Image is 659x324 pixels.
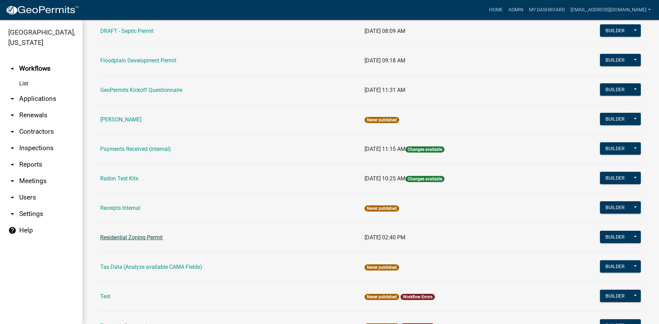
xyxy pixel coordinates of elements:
a: Radon Test Kits [100,175,138,182]
span: [DATE] 11:15 AM [365,146,405,152]
button: Builder [600,172,630,184]
span: Changes available [405,146,444,153]
a: DRAFT - Septic Permit [100,28,154,34]
a: My Dashboard [526,3,568,16]
a: Home [486,3,506,16]
button: Builder [600,113,630,125]
i: arrow_drop_up [8,64,16,73]
span: [DATE] 02:40 PM [365,234,405,241]
span: [DATE] 08:09 AM [365,28,405,34]
a: Tax Data (Analyze available CAMA Fields) [100,264,202,270]
button: Builder [600,142,630,155]
span: Never published [365,117,399,123]
a: [PERSON_NAME] [100,116,141,123]
i: arrow_drop_down [8,177,16,185]
a: Floodplain Development Permit [100,57,176,64]
span: [DATE] 11:31 AM [365,87,405,93]
span: Never published [365,294,399,300]
button: Builder [600,231,630,243]
i: arrow_drop_down [8,193,16,202]
a: Test [100,293,111,300]
i: arrow_drop_down [8,128,16,136]
span: [DATE] 10:25 AM [365,175,405,182]
i: help [8,226,16,235]
button: Builder [600,24,630,37]
span: Never published [365,205,399,212]
button: Builder [600,201,630,214]
i: arrow_drop_down [8,210,16,218]
button: Builder [600,83,630,96]
span: Never published [365,264,399,271]
a: Workflow Errors [403,295,432,299]
i: arrow_drop_down [8,95,16,103]
button: Builder [600,54,630,66]
button: Builder [600,260,630,273]
a: GeoPermits Kickoff Questionnaire [100,87,182,93]
a: [EMAIL_ADDRESS][DOMAIN_NAME] [568,3,654,16]
i: arrow_drop_down [8,144,16,152]
a: Receipts Internal [100,205,140,211]
span: Changes available [405,176,444,182]
a: Residential Zoning Permit [100,234,163,241]
i: arrow_drop_down [8,160,16,169]
span: [DATE] 09:18 AM [365,57,405,64]
i: arrow_drop_down [8,111,16,119]
button: Builder [600,290,630,302]
a: Admin [506,3,526,16]
a: Payments Received (internal) [100,146,171,152]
